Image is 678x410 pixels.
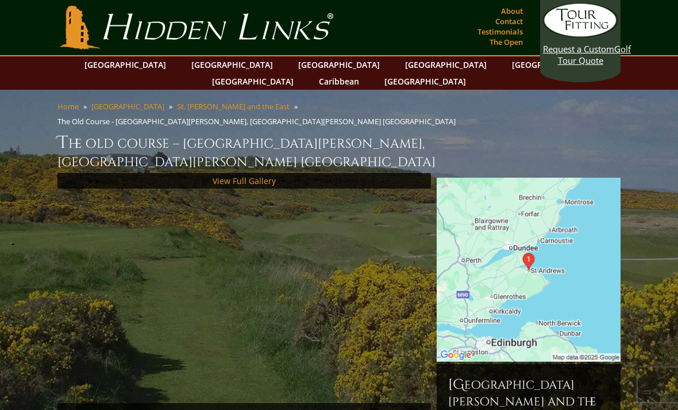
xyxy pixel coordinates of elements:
a: [GEOGRAPHIC_DATA] [506,56,599,73]
a: [GEOGRAPHIC_DATA] [379,73,472,90]
li: The Old Course - [GEOGRAPHIC_DATA][PERSON_NAME], [GEOGRAPHIC_DATA][PERSON_NAME] [GEOGRAPHIC_DATA] [57,116,460,127]
a: The Open [487,34,526,50]
h1: The Old Course – [GEOGRAPHIC_DATA][PERSON_NAME], [GEOGRAPHIC_DATA][PERSON_NAME] [GEOGRAPHIC_DATA] [57,131,621,171]
img: Google Map of St Andrews Links, St Andrews, United Kingdom [437,178,621,362]
a: [GEOGRAPHIC_DATA] [79,56,172,73]
a: Home [57,101,79,112]
a: Contact [492,13,526,29]
a: Caribbean [313,73,365,90]
a: View Full Gallery [213,175,276,186]
a: Testimonials [475,24,526,40]
a: St. [PERSON_NAME] and the East [177,101,290,112]
a: [GEOGRAPHIC_DATA] [186,56,279,73]
a: About [498,3,526,19]
a: [GEOGRAPHIC_DATA] [399,56,492,73]
a: [GEOGRAPHIC_DATA] [91,101,164,112]
a: Request a CustomGolf Tour Quote [543,3,618,66]
a: [GEOGRAPHIC_DATA] [292,56,386,73]
span: Request a Custom [543,43,614,55]
a: [GEOGRAPHIC_DATA] [206,73,299,90]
